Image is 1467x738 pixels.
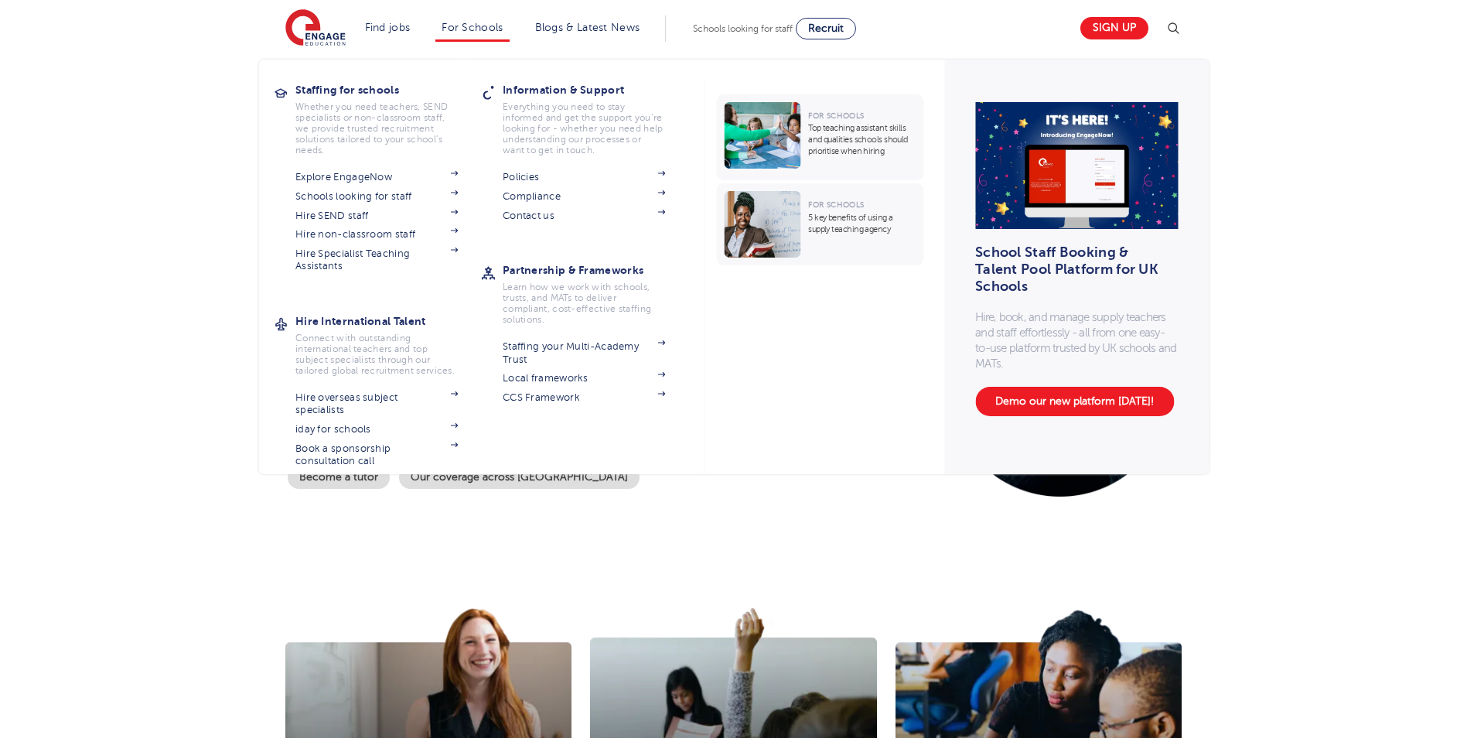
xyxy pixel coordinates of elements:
[503,259,688,281] h3: Partnership & Frameworks
[808,22,844,34] span: Recruit
[503,210,665,222] a: Contact us
[399,466,640,489] a: Our coverage across [GEOGRAPHIC_DATA]
[288,466,390,489] a: Become a tutor
[295,310,481,332] h3: Hire International Talent
[975,387,1174,416] a: Demo our new platform [DATE]!
[716,94,927,180] a: For SchoolsTop teaching assistant skills and qualities schools should prioritise when hiring
[442,22,503,33] a: For Schools
[503,391,665,404] a: CCS Framework
[808,111,864,120] span: For Schools
[796,18,856,39] a: Recruit
[285,9,346,48] img: Engage Education
[503,171,665,183] a: Policies
[535,22,640,33] a: Blogs & Latest News
[295,442,458,468] a: Book a sponsorship consultation call
[503,79,688,101] h3: Information & Support
[503,190,665,203] a: Compliance
[808,200,864,209] span: For Schools
[295,248,458,273] a: Hire Specialist Teaching Assistants
[503,79,688,155] a: Information & SupportEverything you need to stay informed and get the support you’re looking for ...
[295,391,458,417] a: Hire overseas subject specialists
[808,212,916,235] p: 5 key benefits of using a supply teaching agency
[693,23,793,34] span: Schools looking for staff
[295,333,458,376] p: Connect with outstanding international teachers and top subject specialists through our tailored ...
[503,282,665,325] p: Learn how we work with schools, trusts, and MATs to deliver compliant, cost-effective staffing so...
[503,259,688,325] a: Partnership & FrameworksLearn how we work with schools, trusts, and MATs to deliver compliant, co...
[975,252,1168,286] h3: School Staff Booking & Talent Pool Platform for UK Schools
[295,171,458,183] a: Explore EngageNow
[295,101,458,155] p: Whether you need teachers, SEND specialists or non-classroom staff, we provide trusted recruitmen...
[295,210,458,222] a: Hire SEND staff
[503,340,665,366] a: Staffing your Multi-Academy Trust
[365,22,411,33] a: Find jobs
[295,310,481,376] a: Hire International TalentConnect with outstanding international teachers and top subject speciali...
[295,79,481,155] a: Staffing for schoolsWhether you need teachers, SEND specialists or non-classroom staff, we provid...
[295,190,458,203] a: Schools looking for staff
[975,309,1178,371] p: Hire, book, and manage supply teachers and staff effortlessly - all from one easy-to-use platform...
[1080,17,1148,39] a: Sign up
[503,372,665,384] a: Local frameworks
[295,228,458,241] a: Hire non-classroom staff
[295,79,481,101] h3: Staffing for schools
[295,423,458,436] a: iday for schools
[808,122,916,157] p: Top teaching assistant skills and qualities schools should prioritise when hiring
[716,183,927,265] a: For Schools5 key benefits of using a supply teaching agency
[503,101,665,155] p: Everything you need to stay informed and get the support you’re looking for - whether you need he...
